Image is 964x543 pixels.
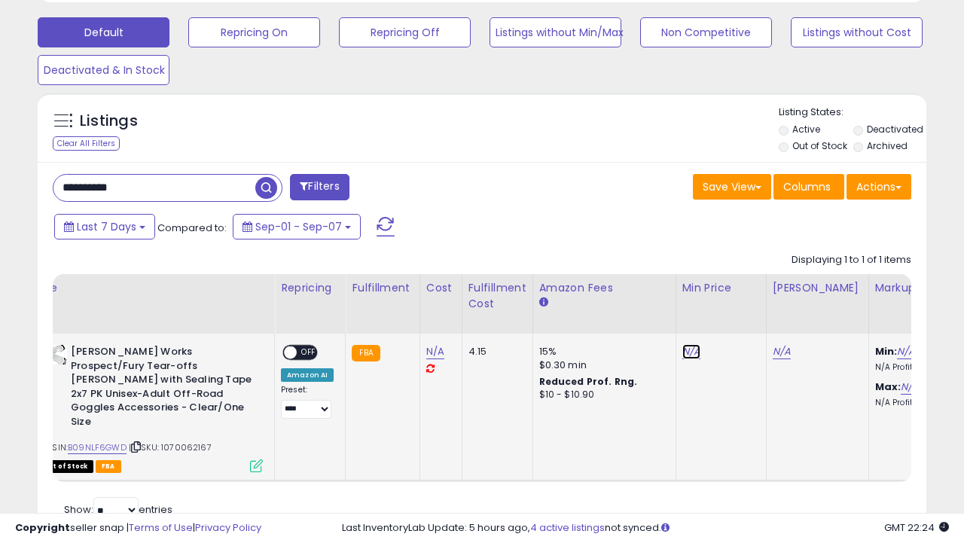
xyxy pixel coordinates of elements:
label: Deactivated [867,123,923,136]
h5: Listings [80,111,138,132]
small: FBA [352,345,380,361]
b: Reduced Prof. Rng. [539,375,638,388]
a: N/A [901,380,919,395]
button: Default [38,17,169,47]
b: Min: [875,344,898,358]
a: N/A [773,344,791,359]
span: All listings that are currently out of stock and unavailable for purchase on Amazon [37,460,93,473]
button: Listings without Min/Max [490,17,621,47]
b: [PERSON_NAME] Works Prospect/Fury Tear-offs [PERSON_NAME] with Sealing Tape 2x7 PK Unisex-Adult O... [71,345,254,432]
a: Terms of Use [129,520,193,535]
div: 15% [539,345,664,358]
div: seller snap | | [15,521,261,535]
span: Compared to: [157,221,227,235]
button: Columns [773,174,844,200]
button: Listings without Cost [791,17,923,47]
button: Repricing On [188,17,320,47]
label: Active [792,123,820,136]
button: Deactivated & In Stock [38,55,169,85]
div: Title [33,280,268,296]
button: Non Competitive [640,17,772,47]
label: Out of Stock [792,139,847,152]
span: Sep-01 - Sep-07 [255,219,342,234]
b: Max: [875,380,901,394]
div: $0.30 min [539,358,664,372]
p: Listing States: [779,105,926,120]
label: Archived [867,139,908,152]
button: Actions [847,174,911,200]
strong: Copyright [15,520,70,535]
div: 4.15 [468,345,521,358]
div: Preset: [281,385,334,419]
div: Amazon AI [281,368,334,382]
button: Save View [693,174,771,200]
a: N/A [426,344,444,359]
span: | SKU: 1070062167 [129,441,212,453]
div: Fulfillment [352,280,413,296]
a: Privacy Policy [195,520,261,535]
small: Amazon Fees. [539,296,548,310]
a: 4 active listings [530,520,605,535]
span: OFF [297,346,321,359]
div: Displaying 1 to 1 of 1 items [792,253,911,267]
span: Columns [783,179,831,194]
button: Repricing Off [339,17,471,47]
div: Repricing [281,280,339,296]
span: FBA [96,460,121,473]
a: B09NLF6GWD [68,441,127,454]
div: [PERSON_NAME] [773,280,862,296]
div: Cost [426,280,456,296]
div: Last InventoryLab Update: 5 hours ago, not synced. [342,521,949,535]
button: Sep-01 - Sep-07 [233,214,361,239]
div: $10 - $10.90 [539,389,664,401]
span: Show: entries [64,502,172,517]
div: Clear All Filters [53,136,120,151]
span: 2025-09-15 22:24 GMT [884,520,949,535]
div: Amazon Fees [539,280,670,296]
button: Filters [290,174,349,200]
button: Last 7 Days [54,214,155,239]
span: Last 7 Days [77,219,136,234]
a: N/A [682,344,700,359]
div: Fulfillment Cost [468,280,526,312]
div: Min Price [682,280,760,296]
a: N/A [897,344,915,359]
